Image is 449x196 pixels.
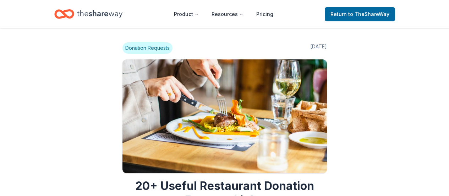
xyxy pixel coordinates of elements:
a: Home [54,6,122,22]
button: Resources [206,7,249,21]
a: Pricing [251,7,279,21]
span: Donation Requests [122,42,173,54]
nav: Main [168,6,279,22]
img: Image for 20+ Useful Restaurant Donation Request Links [122,59,327,173]
button: Product [168,7,204,21]
span: Return [330,10,389,18]
span: to TheShareWay [348,11,389,17]
span: [DATE] [310,42,327,54]
a: Returnto TheShareWay [325,7,395,21]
